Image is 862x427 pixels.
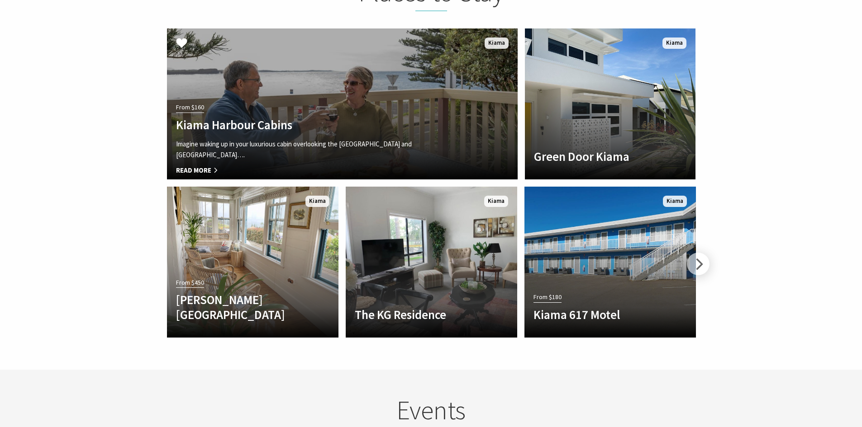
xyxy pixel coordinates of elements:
[355,307,482,322] h4: The KG Residence
[525,28,695,179] a: Another Image Used Green Door Kiama Kiama
[176,117,456,132] h4: Kiama Harbour Cabins
[176,292,304,322] h4: [PERSON_NAME][GEOGRAPHIC_DATA]
[534,149,661,164] h4: Green Door Kiama
[485,38,509,49] span: Kiama
[533,307,661,322] h4: Kiama 617 Motel
[662,38,686,49] span: Kiama
[176,102,204,113] span: From $160
[524,187,696,338] a: From $180 Kiama 617 Motel Kiama
[167,187,338,338] a: From $450 [PERSON_NAME][GEOGRAPHIC_DATA] Kiama
[346,187,517,338] a: Another Image Used The KG Residence Kiama
[533,292,562,302] span: From $180
[167,28,518,179] a: From $160 Kiama Harbour Cabins Imagine waking up in your luxurious cabin overlooking the [GEOGRAP...
[167,28,196,59] button: Click to Favourite Kiama Harbour Cabins
[663,196,687,207] span: Kiama
[484,196,508,207] span: Kiama
[305,196,329,207] span: Kiama
[176,165,456,176] span: Read More
[176,277,204,288] span: From $450
[176,139,456,160] p: Imagine waking up in your luxurious cabin overlooking the [GEOGRAPHIC_DATA] and [GEOGRAPHIC_DATA]….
